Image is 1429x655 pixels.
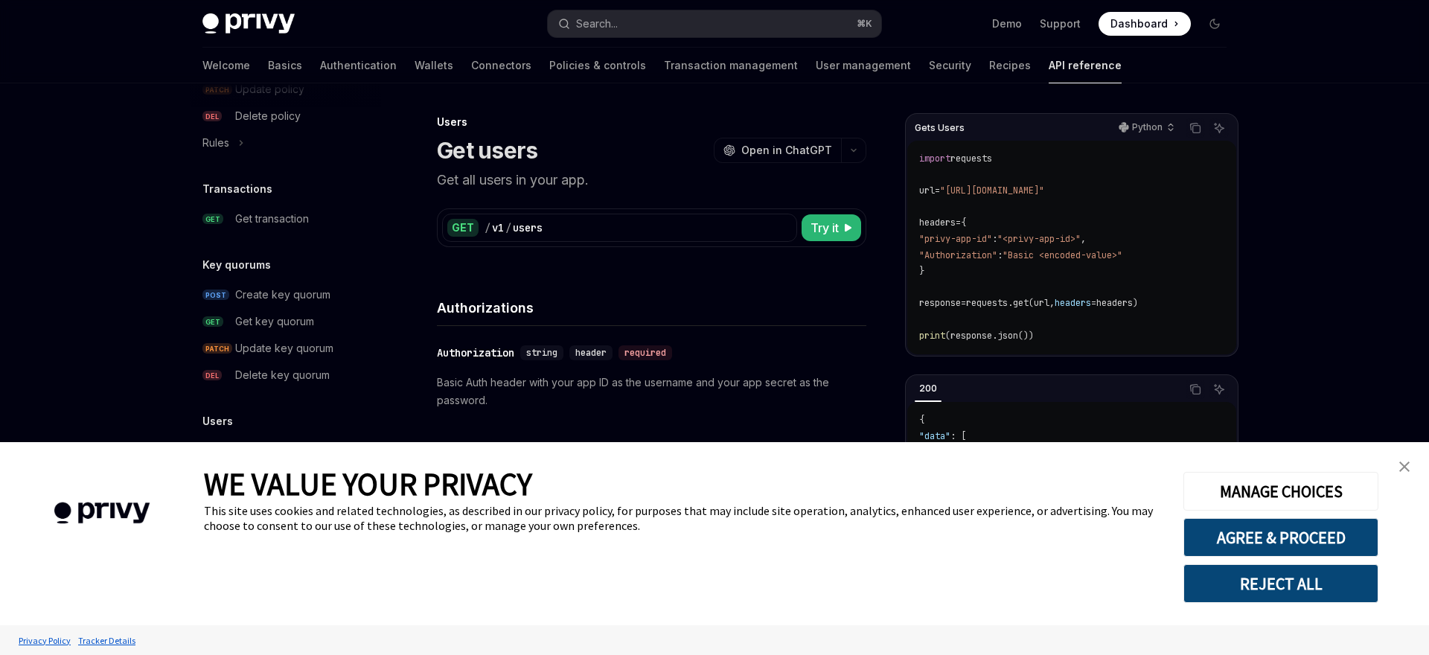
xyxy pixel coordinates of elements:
[919,249,997,261] span: "Authorization"
[919,185,935,196] span: url
[997,249,1003,261] span: :
[437,345,514,360] div: Authorization
[202,111,222,122] span: DEL
[437,170,866,191] p: Get all users in your app.
[492,220,504,235] div: v1
[915,122,965,134] span: Gets Users
[919,430,950,442] span: "data"
[191,281,381,308] a: POSTCreate key quorum
[549,48,646,83] a: Policies & controls
[1081,233,1086,245] span: ,
[1186,118,1205,138] button: Copy the contents from the code block
[202,214,223,225] span: GET
[202,134,229,152] div: Rules
[202,412,233,430] h5: Users
[202,13,295,34] img: dark logo
[505,220,511,235] div: /
[961,217,966,229] span: {
[320,48,397,83] a: Authentication
[857,18,872,30] span: ⌘ K
[802,214,861,241] button: Try it
[191,362,381,389] a: DELDelete key quorum
[1209,380,1229,399] button: Ask AI
[437,374,866,409] p: Basic Auth header with your app ID as the username and your app secret as the password.
[202,290,229,301] span: POST
[816,48,911,83] a: User management
[919,297,961,309] span: response
[1096,297,1138,309] span: headers)
[447,219,479,237] div: GET
[992,16,1022,31] a: Demo
[1110,115,1181,141] button: Python
[202,316,223,327] span: GET
[1055,297,1091,309] span: headers
[22,481,182,546] img: company logo
[945,330,1034,342] span: (response.json())
[919,330,945,342] span: print
[1203,12,1227,36] button: Toggle dark mode
[915,380,942,397] div: 200
[618,345,672,360] div: required
[437,115,866,130] div: Users
[202,48,250,83] a: Welcome
[235,286,330,304] div: Create key quorum
[15,627,74,654] a: Privacy Policy
[961,297,966,309] span: =
[997,233,1081,245] span: "<privy-app-id>"
[235,210,309,228] div: Get transaction
[919,217,956,229] span: headers
[1183,518,1378,557] button: AGREE & PROCEED
[1132,121,1163,133] p: Python
[992,233,997,245] span: :
[268,48,302,83] a: Basics
[989,48,1031,83] a: Recipes
[526,347,557,359] span: string
[1399,461,1410,472] img: close banner
[202,180,272,198] h5: Transactions
[204,464,532,503] span: WE VALUE YOUR PRIVACY
[576,15,618,33] div: Search...
[235,313,314,330] div: Get key quorum
[437,137,537,164] h1: Get users
[919,153,950,164] span: import
[714,138,841,163] button: Open in ChatGPT
[202,370,222,381] span: DEL
[966,297,1055,309] span: requests.get(url,
[1110,16,1168,31] span: Dashboard
[919,265,924,277] span: }
[191,335,381,362] a: PATCHUpdate key quorum
[811,219,839,237] span: Try it
[74,627,139,654] a: Tracker Details
[191,103,381,130] a: DELDelete policy
[1003,249,1122,261] span: "Basic <encoded-value>"
[204,503,1161,533] div: This site uses cookies and related technologies, as described in our privacy policy, for purposes...
[548,10,881,37] button: Search...⌘K
[950,153,992,164] span: requests
[1091,297,1096,309] span: =
[1186,380,1205,399] button: Copy the contents from the code block
[575,347,607,359] span: header
[191,130,381,156] button: Rules
[1099,12,1191,36] a: Dashboard
[956,217,961,229] span: =
[513,220,543,235] div: users
[1390,452,1419,482] a: close banner
[919,233,992,245] span: "privy-app-id"
[950,430,966,442] span: : [
[741,143,832,158] span: Open in ChatGPT
[202,343,232,354] span: PATCH
[235,107,301,125] div: Delete policy
[664,48,798,83] a: Transaction management
[1040,16,1081,31] a: Support
[1183,564,1378,603] button: REJECT ALL
[235,339,333,357] div: Update key quorum
[471,48,531,83] a: Connectors
[202,256,271,274] h5: Key quorums
[437,298,866,318] h4: Authorizations
[191,438,381,464] a: POSTCreate user
[1049,48,1122,83] a: API reference
[1183,472,1378,511] button: MANAGE CHOICES
[935,185,940,196] span: =
[919,414,924,426] span: {
[191,205,381,232] a: GETGet transaction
